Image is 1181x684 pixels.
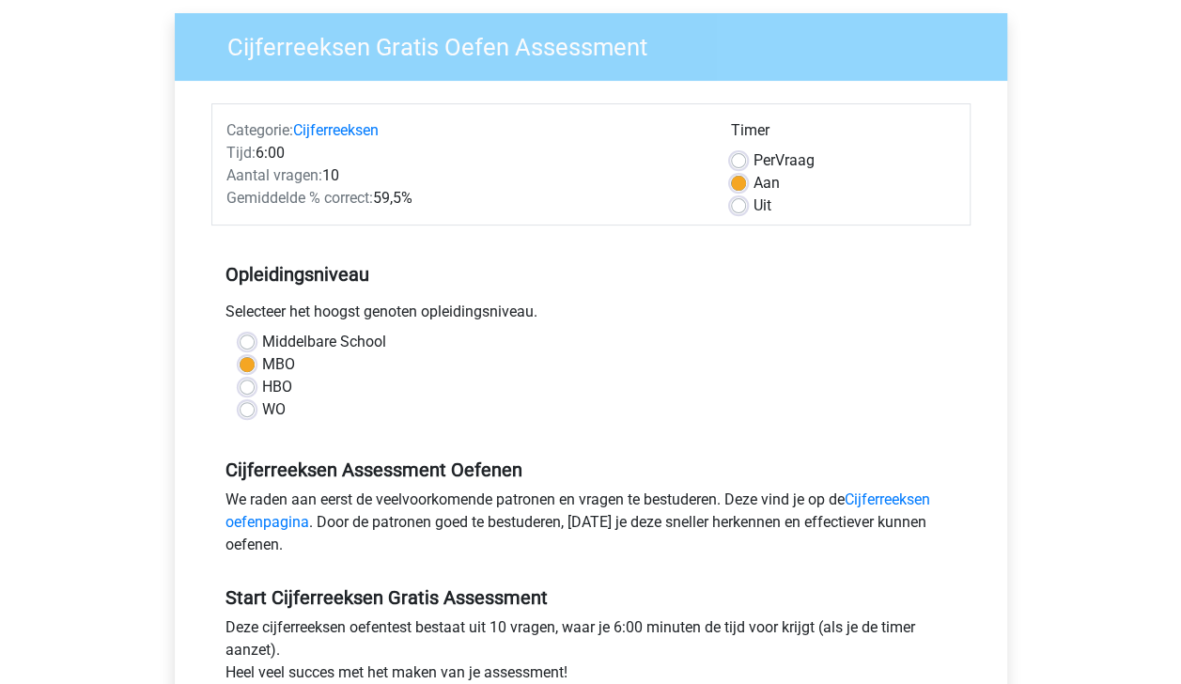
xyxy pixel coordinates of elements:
[205,25,993,62] h3: Cijferreeksen Gratis Oefen Assessment
[754,194,771,217] label: Uit
[212,164,717,187] div: 10
[211,489,971,564] div: We raden aan eerst de veelvoorkomende patronen en vragen te bestuderen. Deze vind je op de . Door...
[225,586,956,609] h5: Start Cijferreeksen Gratis Assessment
[225,256,956,293] h5: Opleidingsniveau
[262,353,295,376] label: MBO
[754,149,815,172] label: Vraag
[225,459,956,481] h5: Cijferreeksen Assessment Oefenen
[212,142,717,164] div: 6:00
[754,172,780,194] label: Aan
[262,398,286,421] label: WO
[754,151,775,169] span: Per
[212,187,717,210] div: 59,5%
[226,166,322,184] span: Aantal vragen:
[226,144,256,162] span: Tijd:
[226,121,293,139] span: Categorie:
[293,121,379,139] a: Cijferreeksen
[262,376,292,398] label: HBO
[211,301,971,331] div: Selecteer het hoogst genoten opleidingsniveau.
[226,189,373,207] span: Gemiddelde % correct:
[731,119,956,149] div: Timer
[262,331,386,353] label: Middelbare School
